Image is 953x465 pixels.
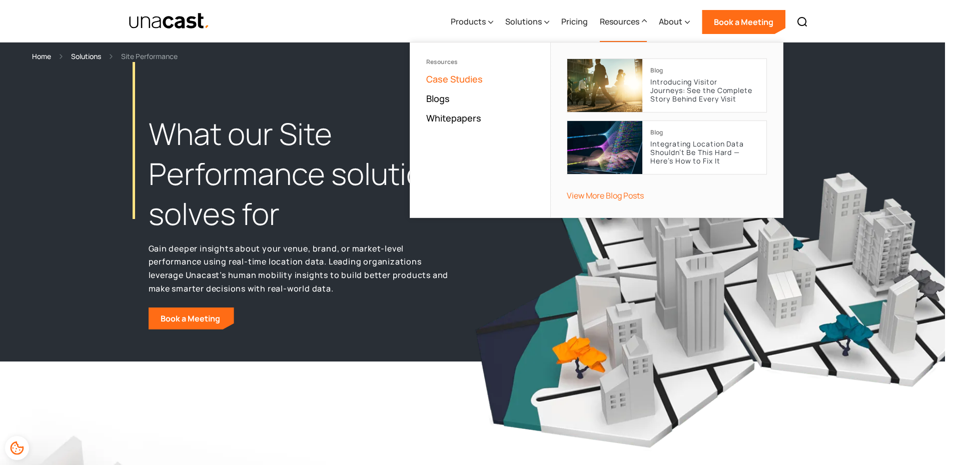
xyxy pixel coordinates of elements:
[426,92,450,104] a: Blogs
[149,114,449,233] h1: What our Site Performance solution solves for
[659,1,690,42] div: About
[650,129,663,136] div: Blog
[567,59,642,112] img: cover
[149,307,234,329] a: Book a Meeting
[567,190,644,201] a: View More Blog Posts
[567,120,767,174] a: BlogIntegrating Location Data Shouldn’t Be This Hard — Here’s How to Fix It
[426,73,483,85] a: Case Studies
[650,67,663,74] div: Blog
[600,1,647,42] div: Resources
[32,50,51,62] a: Home
[796,16,808,28] img: Search icon
[702,10,785,34] a: Book a Meeting
[451,15,486,27] div: Products
[451,1,493,42] div: Products
[567,58,767,112] a: BlogIntroducing Visitor Journeys: See the Complete Story Behind Every Visit
[426,58,534,65] div: Resources
[600,15,639,27] div: Resources
[129,12,210,30] a: home
[149,242,449,295] p: Gain deeper insights about your venue, brand, or market-level performance using real-time locatio...
[5,436,29,460] div: Cookie Preferences
[561,1,588,42] a: Pricing
[410,42,783,218] nav: Resources
[426,112,481,124] a: Whitepapers
[650,140,758,165] p: Integrating Location Data Shouldn’t Be This Hard — Here’s How to Fix It
[659,15,682,27] div: About
[71,50,101,62] a: Solutions
[650,78,758,103] p: Introducing Visitor Journeys: See the Complete Story Behind Every Visit
[129,12,210,30] img: Unacast text logo
[505,1,549,42] div: Solutions
[121,50,178,62] div: Site Performance
[505,15,542,27] div: Solutions
[567,121,642,174] img: cover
